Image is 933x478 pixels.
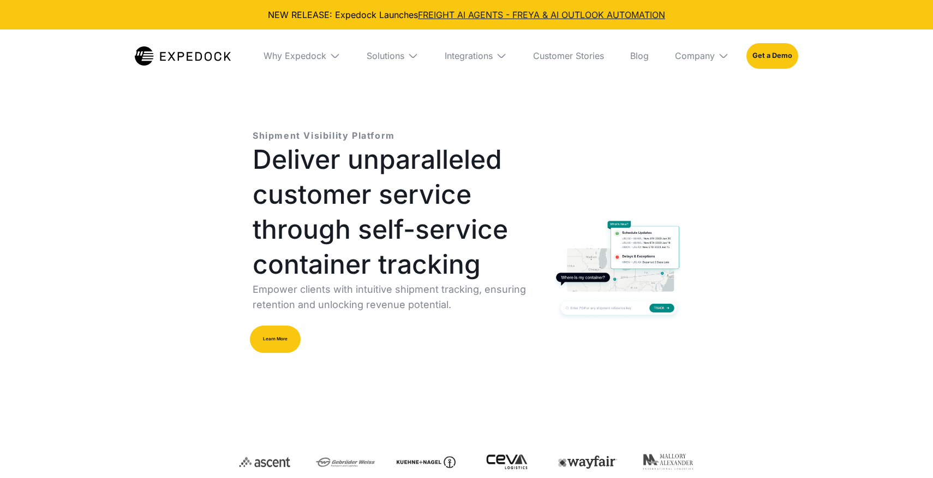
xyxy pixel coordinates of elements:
a: Customer Stories [524,29,613,82]
a: Get a Demo [746,43,798,68]
div: NEW RELEASE: Expedock Launches [9,9,924,21]
a: Blog [621,29,657,82]
h1: Deliver unparalleled customer service through self-service container tracking [253,142,537,282]
a: Learn More [250,326,301,353]
p: Empower clients with intuitive shipment tracking, ensuring retention and unlocking revenue potent... [253,282,537,312]
div: Integrations [445,50,493,61]
a: FREIGHT AI AGENTS - FREYA & AI OUTLOOK AUTOMATION [418,9,665,20]
div: Why Expedock [264,50,326,61]
div: Company [675,50,715,61]
p: Shipment Visibility Platform [253,129,395,142]
div: Solutions [367,50,404,61]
